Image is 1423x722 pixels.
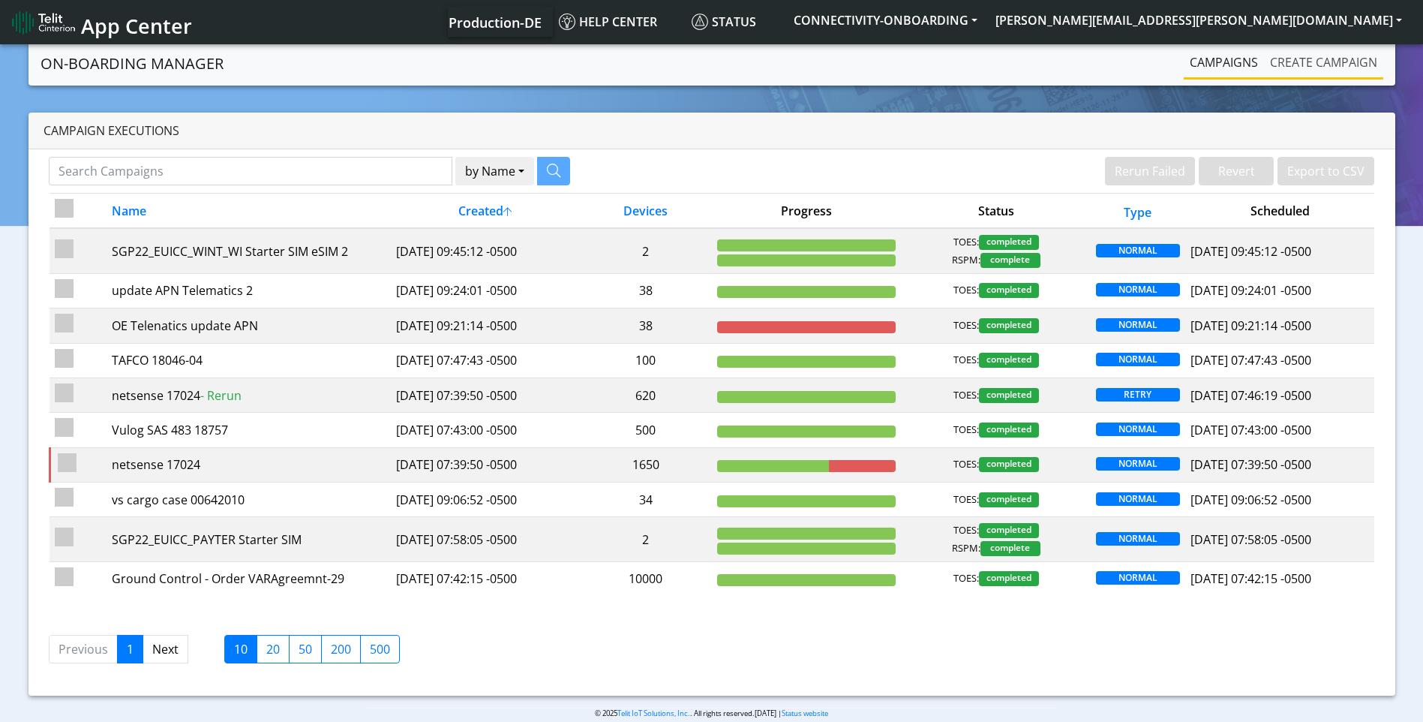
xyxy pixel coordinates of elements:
span: RSPM: [952,253,980,268]
span: NORMAL [1096,423,1180,436]
label: 20 [257,635,290,663]
span: TOES: [953,318,979,333]
span: NORMAL [1096,283,1180,296]
a: Status website [782,708,828,718]
td: [DATE] 07:47:43 -0500 [390,343,579,378]
a: On-Boarding Manager [41,49,224,79]
td: 2 [580,517,713,561]
button: Export to CSV [1277,157,1374,185]
a: 1 [117,635,143,663]
span: NORMAL [1096,532,1180,546]
td: [DATE] 07:58:05 -0500 [390,517,579,561]
span: TOES: [953,353,979,368]
label: 200 [321,635,361,663]
span: Help center [559,14,657,30]
span: [DATE] 09:45:12 -0500 [1190,243,1311,260]
span: [DATE] 07:43:00 -0500 [1190,422,1311,438]
button: by Name [455,157,534,185]
td: 10000 [580,561,713,596]
span: completed [979,388,1039,403]
span: TOES: [953,235,979,250]
td: [DATE] 09:24:01 -0500 [390,273,579,308]
div: vs cargo case 00642010 [112,491,385,509]
span: TOES: [953,523,979,538]
span: TOES: [953,571,979,586]
a: Status [686,7,785,37]
span: completed [979,318,1039,333]
span: complete [980,541,1040,556]
span: Status [692,14,756,30]
span: NORMAL [1096,571,1180,585]
a: Campaigns [1184,47,1264,77]
p: © 2025 . All rights reserved.[DATE] | [367,708,1056,719]
div: Vulog SAS 483 18757 [112,421,385,439]
th: Name [107,194,390,229]
div: OE Telenatics update APN [112,317,385,335]
span: completed [979,283,1039,298]
div: TAFCO 18046-04 [112,351,385,369]
span: App Center [81,12,192,40]
input: Search Campaigns [49,157,452,185]
th: Status [902,194,1091,229]
span: completed [979,571,1039,586]
span: NORMAL [1096,353,1180,366]
td: [DATE] 09:45:12 -0500 [390,228,579,273]
span: [DATE] 09:06:52 -0500 [1190,492,1311,508]
span: completed [979,353,1039,368]
a: Help center [553,7,686,37]
label: 500 [360,635,400,663]
span: - Rerun [200,387,242,404]
div: update APN Telematics 2 [112,281,385,299]
div: netsense 17024 [112,456,385,474]
a: Telit IoT Solutions, Inc. [617,708,690,718]
span: completed [979,523,1039,538]
span: [DATE] 09:21:14 -0500 [1190,317,1311,334]
th: Created [390,194,579,229]
span: completed [979,457,1039,472]
span: [DATE] 07:58:05 -0500 [1190,531,1311,548]
span: Production-DE [449,14,542,32]
img: knowledge.svg [559,14,575,30]
span: TOES: [953,283,979,298]
th: Devices [580,194,713,229]
button: Rerun Failed [1105,157,1195,185]
td: [DATE] 07:43:00 -0500 [390,413,579,447]
div: netsense 17024 [112,387,385,405]
span: TOES: [953,388,979,403]
span: [DATE] 09:24:01 -0500 [1190,282,1311,299]
button: CONNECTIVITY-ONBOARDING [785,7,986,34]
span: NORMAL [1096,457,1180,471]
span: NORMAL [1096,318,1180,332]
td: 38 [580,308,713,343]
label: 50 [289,635,322,663]
td: [DATE] 07:39:50 -0500 [390,447,579,482]
div: Ground Control - Order VARAgreemnt-29 [112,570,385,588]
button: Revert [1199,157,1274,185]
th: Progress [712,194,901,229]
span: completed [979,423,1039,438]
a: Your current platform instance [448,7,541,37]
img: logo-telit-cinterion-gw-new.png [12,11,75,35]
span: [DATE] 07:42:15 -0500 [1190,570,1311,587]
td: [DATE] 09:06:52 -0500 [390,483,579,517]
span: completed [979,235,1039,250]
span: completed [979,492,1039,507]
td: 100 [580,343,713,378]
td: 38 [580,273,713,308]
div: Campaign Executions [29,113,1395,149]
span: complete [980,253,1040,268]
td: 2 [580,228,713,273]
td: 1650 [580,447,713,482]
span: RETRY [1096,388,1180,402]
span: [DATE] 07:47:43 -0500 [1190,352,1311,369]
span: TOES: [953,423,979,438]
span: NORMAL [1096,492,1180,506]
a: Create campaign [1264,47,1383,77]
span: RSPM: [952,541,980,556]
span: [DATE] 07:39:50 -0500 [1190,456,1311,473]
td: 620 [580,378,713,412]
td: 500 [580,413,713,447]
button: [PERSON_NAME][EMAIL_ADDRESS][PERSON_NAME][DOMAIN_NAME] [986,7,1411,34]
div: SGP22_EUICC_WINT_WI Starter SIM eSIM 2 [112,242,385,260]
label: 10 [224,635,257,663]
